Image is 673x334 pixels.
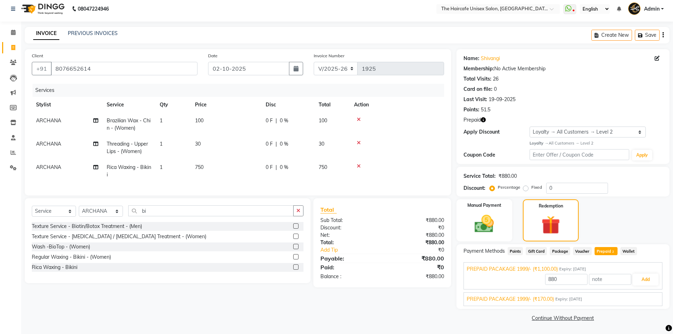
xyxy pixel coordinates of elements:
img: _gift.svg [536,213,566,237]
img: _cash.svg [468,213,500,235]
div: Texture Service - [MEDICAL_DATA] / [MEDICAL_DATA] Treatment - (Women) [32,233,206,240]
div: 51.5 [481,106,490,113]
span: Expiry: [DATE] [559,266,586,272]
input: Amount [545,274,588,285]
div: 0 [494,86,497,93]
th: Action [350,97,444,113]
th: Total [314,97,350,113]
span: Voucher [573,247,592,255]
div: Service Total: [464,172,496,180]
div: ₹0 [382,224,449,232]
span: ARCHANA [36,164,61,170]
div: Coupon Code [464,151,530,159]
span: 100 [195,117,203,124]
span: Threading - Upper Lips - (Women) [107,141,148,154]
a: Continue Without Payment [458,315,668,322]
label: Invoice Number [314,53,344,59]
th: Stylist [32,97,102,113]
div: ₹0 [382,263,449,271]
div: Membership: [464,65,494,72]
div: Apply Discount [464,128,530,136]
span: 1 [160,164,163,170]
span: Package [550,247,570,255]
span: 30 [195,141,201,147]
span: 100 [319,117,327,124]
span: ARCHANA [36,117,61,124]
span: | [276,117,277,124]
div: All Customers → Level 2 [530,140,662,146]
div: Services [33,84,449,97]
span: 2 [611,250,615,254]
div: Total: [315,239,382,246]
a: PREVIOUS INVOICES [68,30,118,36]
th: Qty [155,97,191,113]
div: Payable: [315,254,382,263]
span: ARCHANA [36,141,61,147]
div: ₹880.00 [382,239,449,246]
span: Brazilian Wax - Chin - (Women) [107,117,150,131]
input: Search or Scan [128,205,294,216]
span: 0 % [280,140,288,148]
th: Price [191,97,261,113]
div: Balance : [315,273,382,280]
button: +91 [32,62,52,75]
div: Total Visits: [464,75,491,83]
div: 19-09-2025 [489,96,515,103]
span: | [276,164,277,171]
span: Admin [644,5,660,13]
span: Prepaid [595,247,618,255]
span: PREPAID PACAKAGE 1999/- (₹170.00) [467,295,554,303]
div: ₹880.00 [382,217,449,224]
div: ₹880.00 [382,273,449,280]
div: ₹880.00 [498,172,517,180]
span: Wallet [620,247,637,255]
label: Redemption [539,203,563,209]
span: 750 [319,164,327,170]
span: Payment Methods [464,247,505,255]
span: Rica Waxing - Bikini [107,164,151,178]
div: Rica Waxing - Bikini [32,264,77,271]
label: Date [208,53,218,59]
span: 30 [319,141,324,147]
div: Paid: [315,263,382,271]
span: 0 % [280,164,288,171]
span: 750 [195,164,203,170]
div: Regular Waxing - Bikini - (Women) [32,253,111,261]
button: Apply [632,150,652,160]
span: 0 F [266,164,273,171]
label: Percentage [498,184,520,191]
input: note [589,274,631,285]
div: Name: [464,55,479,62]
span: Gift Card [526,247,547,255]
a: Shivangi [481,55,500,62]
strong: Loyalty → [530,141,548,146]
div: 26 [493,75,498,83]
span: Expiry: [DATE] [555,296,582,302]
span: | [276,140,277,148]
a: INVOICE [33,27,59,40]
div: ₹880.00 [382,232,449,239]
span: 0 F [266,140,273,148]
label: Fixed [531,184,542,191]
div: Net: [315,232,382,239]
label: Manual Payment [467,202,501,209]
img: Admin [628,2,640,15]
button: Add [633,274,659,286]
span: Prepaid [464,116,481,124]
div: ₹880.00 [382,254,449,263]
div: No Active Membership [464,65,662,72]
div: Points: [464,106,479,113]
span: 1 [160,141,163,147]
div: Discount: [315,224,382,232]
span: Points [508,247,523,255]
button: Create New [591,30,632,41]
div: Texture Service - Biotin/Botox Treatment - (Men) [32,223,142,230]
div: ₹0 [394,246,449,254]
div: Card on file: [464,86,492,93]
th: Service [102,97,155,113]
span: Total [320,206,337,213]
span: 0 % [280,117,288,124]
th: Disc [261,97,314,113]
label: Client [32,53,43,59]
button: Save [635,30,660,41]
